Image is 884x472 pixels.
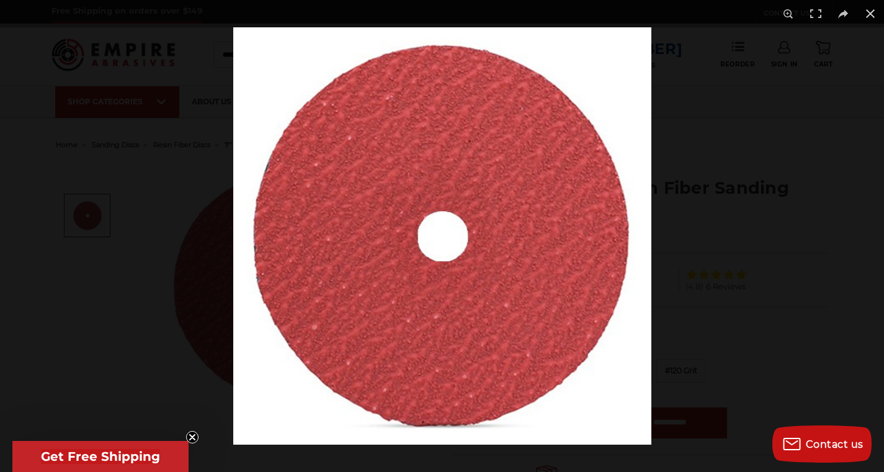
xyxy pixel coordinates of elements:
[41,449,160,464] span: Get Free Shipping
[772,425,872,463] button: Contact us
[233,27,651,445] img: 7_Inch_Ceramic_Resin_Fiber_7-8_arbor__26270.1570196865.jpg
[806,438,864,450] span: Contact us
[12,441,189,472] div: Get Free ShippingClose teaser
[186,431,199,443] button: Close teaser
